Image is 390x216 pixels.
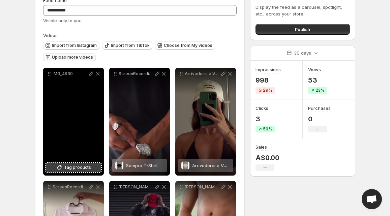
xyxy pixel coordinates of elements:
button: Publish [256,24,350,35]
span: 23% [316,88,325,93]
span: Upload more videos [52,55,93,60]
div: Arrivederci e Vaffanculo!Arrivederci e Vaffanculo Box T-ShirtArrivederci e Vaffanculo Box T-Shirt [175,68,236,176]
h3: Clicks [256,105,268,112]
span: Tag products [64,164,91,171]
p: 53 [308,76,327,84]
span: Sempre T-Shirt [126,163,158,168]
span: Arrivederci e Vaffanculo Box T-Shirt [192,163,268,168]
span: 29% [263,88,272,93]
p: IMG_4939 [53,71,88,76]
p: 3 [256,115,275,123]
div: IMG_4939Tag products [43,68,104,176]
span: Visible only to you. [43,18,83,23]
p: [PERSON_NAME] [PERSON_NAME] Tee [185,184,220,190]
p: Display the feed as a carousel, spotlight, etc., across your store. [256,4,350,17]
p: 0 [308,115,331,123]
div: ScreenRecording_[DATE] 18Sempre T-ShirtSempre T-Shirt [109,68,170,176]
button: Import from TikTok [102,41,152,50]
button: Tag products [46,163,101,172]
p: A$0.00 [256,154,279,162]
button: Upload more videos [43,53,96,61]
span: Publish [295,26,310,33]
h3: Views [308,66,321,73]
span: Import from TikTok [111,43,150,48]
h3: Purchases [308,105,331,112]
a: Open chat [362,189,382,209]
p: ScreenRecording_[DATE] 18 [119,71,154,76]
span: 50% [263,126,272,132]
p: 998 [256,76,281,84]
p: [PERSON_NAME] [PERSON_NAME] Tee [119,184,154,190]
span: Import from Instagram [52,43,97,48]
p: 30 days [294,50,311,56]
h3: Sales [256,144,267,150]
button: Import from Instagram [43,41,99,50]
p: Arrivederci e Vaffanculo! [185,71,220,76]
button: Choose from My videos [155,41,215,50]
span: Videos [43,33,58,38]
h3: Impressions [256,66,281,73]
p: ScreenRecording_[DATE] 15-09-02_1 [53,184,88,190]
span: Choose from My videos [164,43,212,48]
